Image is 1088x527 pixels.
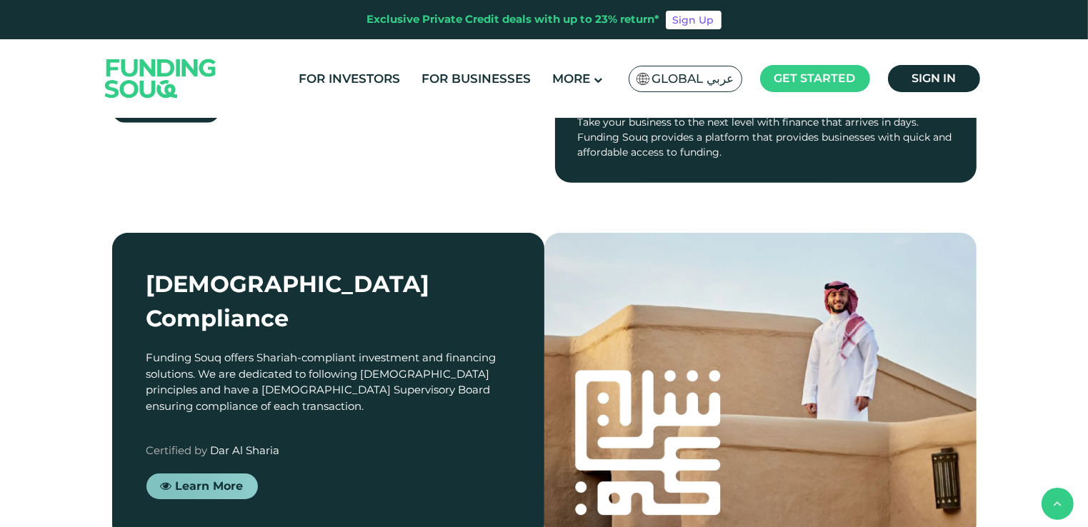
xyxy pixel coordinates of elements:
a: Sign in [888,65,980,92]
span: More [552,71,590,86]
a: Learn More [146,473,258,498]
span: Global عربي [652,71,734,87]
span: Get started [774,71,856,85]
img: SA Flag [637,73,649,85]
a: For Investors [295,67,404,91]
div: Exclusive Private Credit deals with up to 23% return* [367,11,660,28]
span: Take your business to the next level with finance that arrives in days. Funding Souq provides a p... [578,116,952,159]
div: Funding Souq offers Shariah-compliant investment and financing solutions. We are dedicated to fol... [146,350,510,414]
div: [DEMOGRAPHIC_DATA] Compliance [146,267,510,336]
span: Dar Al Sharia [211,443,280,457]
span: Sign in [912,71,956,85]
a: Sign Up [666,11,722,29]
img: Logo [91,42,231,114]
span: Certified by [146,443,208,457]
button: back [1042,488,1074,520]
a: For Businesses [418,67,534,91]
span: Learn More [176,478,244,492]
